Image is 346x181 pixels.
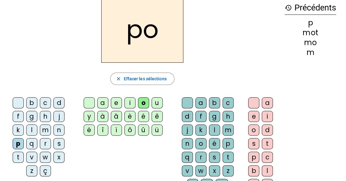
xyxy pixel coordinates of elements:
div: ï [111,124,122,136]
div: d [53,97,65,108]
div: b [248,165,259,176]
div: v [26,152,37,163]
div: ô [124,124,135,136]
div: w [195,165,206,176]
div: z [26,165,37,176]
div: l [209,124,220,136]
div: s [209,152,220,163]
div: û [138,124,149,136]
div: l [26,124,37,136]
div: l [262,165,273,176]
div: t [13,152,24,163]
div: d [182,111,193,122]
div: p [248,152,259,163]
div: y [84,111,95,122]
div: o [138,97,149,108]
mat-icon: close [115,76,121,82]
div: j [182,124,193,136]
div: mo [285,39,336,46]
div: o [248,124,259,136]
span: Effacer les sélections [123,75,166,82]
div: b [26,97,37,108]
div: ë [84,124,95,136]
div: r [40,138,51,149]
div: â [111,111,122,122]
div: t [223,152,234,163]
div: h [223,111,234,122]
div: d [262,124,273,136]
div: à [97,111,108,122]
div: c [262,152,273,163]
div: î [97,124,108,136]
mat-icon: history [285,4,292,11]
div: n [53,124,65,136]
div: s [248,138,259,149]
div: ü [152,124,163,136]
div: a [195,97,206,108]
div: j [53,111,65,122]
div: mot [285,29,336,36]
div: u [152,97,163,108]
div: e [111,97,122,108]
div: i [124,97,135,108]
div: e [248,111,259,122]
div: k [195,124,206,136]
div: a [97,97,108,108]
div: m [285,49,336,56]
div: g [26,111,37,122]
div: i [262,111,273,122]
div: é [138,111,149,122]
div: q [182,152,193,163]
div: g [209,111,220,122]
div: h [40,111,51,122]
div: p [223,138,234,149]
div: f [13,111,24,122]
div: è [124,111,135,122]
div: c [40,97,51,108]
div: t [262,138,273,149]
div: ê [152,111,163,122]
div: s [53,138,65,149]
div: c [223,97,234,108]
button: Effacer les sélections [110,73,174,85]
div: a [262,97,273,108]
h3: Précédents [285,1,336,15]
div: p [285,19,336,27]
div: z [223,165,234,176]
div: w [40,152,51,163]
div: k [13,124,24,136]
div: m [40,124,51,136]
div: r [195,152,206,163]
div: x [53,152,65,163]
div: x [209,165,220,176]
div: q [26,138,37,149]
div: p [13,138,24,149]
div: ç [40,165,51,176]
div: b [209,97,220,108]
div: m [223,124,234,136]
div: f [195,111,206,122]
div: é [209,138,220,149]
div: n [182,138,193,149]
div: o [195,138,206,149]
div: v [182,165,193,176]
